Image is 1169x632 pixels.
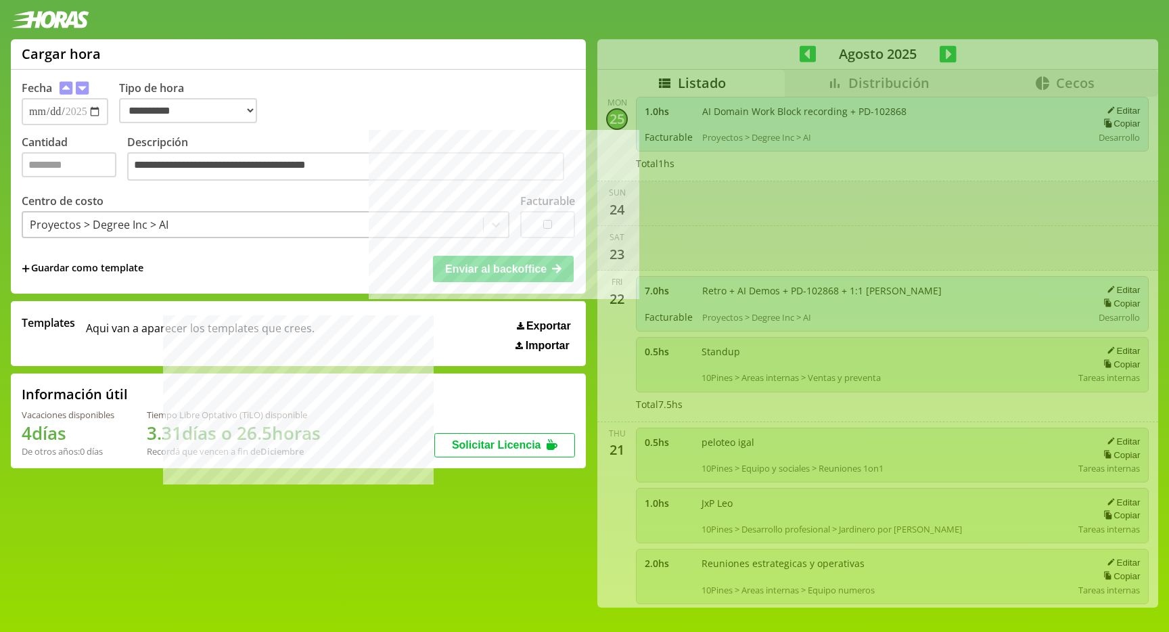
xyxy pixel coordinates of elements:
[147,445,321,457] div: Recordá que vencen a fin de
[513,319,575,333] button: Exportar
[30,217,168,232] div: Proyectos > Degree Inc > AI
[526,320,571,332] span: Exportar
[22,261,143,276] span: +Guardar como template
[119,98,257,123] select: Tipo de hora
[22,81,52,95] label: Fecha
[22,409,114,421] div: Vacaciones disponibles
[22,445,114,457] div: De otros años: 0 días
[22,315,75,330] span: Templates
[22,421,114,445] h1: 4 días
[260,445,304,457] b: Diciembre
[22,261,30,276] span: +
[445,263,547,275] span: Enviar al backoffice
[434,433,575,457] button: Solicitar Licencia
[127,152,564,181] textarea: Descripción
[22,385,128,403] h2: Información útil
[452,439,541,451] span: Solicitar Licencia
[22,45,101,63] h1: Cargar hora
[22,135,127,184] label: Cantidad
[119,81,268,125] label: Tipo de hora
[520,194,575,208] label: Facturable
[11,11,89,28] img: logotipo
[127,135,575,184] label: Descripción
[147,409,321,421] div: Tiempo Libre Optativo (TiLO) disponible
[147,421,321,445] h1: 3.31 días o 26.5 horas
[526,340,570,352] span: Importar
[22,152,116,177] input: Cantidad
[22,194,104,208] label: Centro de costo
[86,315,315,352] span: Aqui van a aparecer los templates que crees.
[433,256,574,281] button: Enviar al backoffice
